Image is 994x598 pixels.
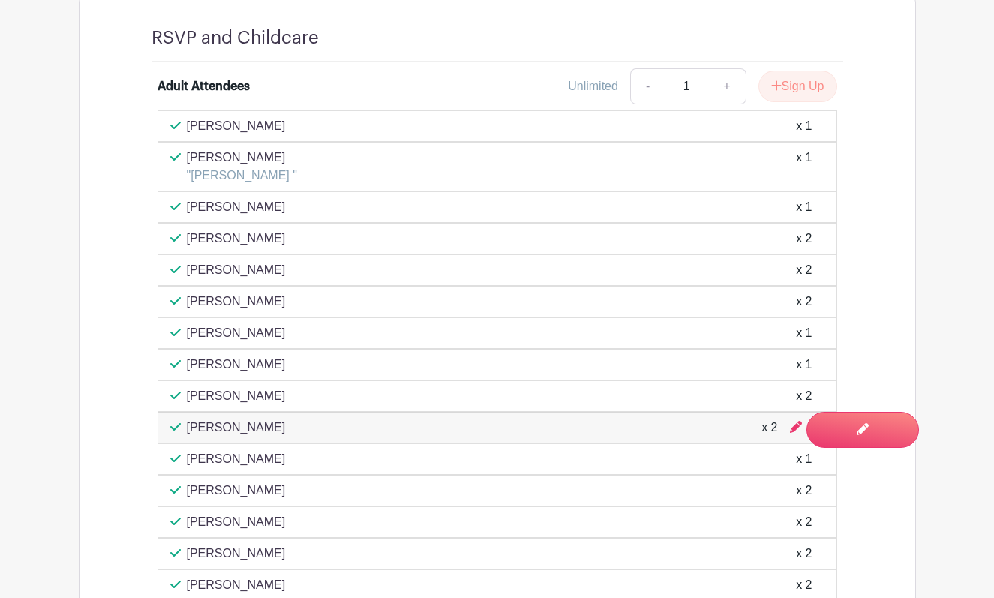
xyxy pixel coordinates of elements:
[187,261,286,279] p: [PERSON_NAME]
[796,324,812,342] div: x 1
[796,117,812,135] div: x 1
[187,117,286,135] p: [PERSON_NAME]
[187,167,297,185] p: "[PERSON_NAME] "
[796,513,812,531] div: x 2
[796,198,812,216] div: x 1
[187,387,286,405] p: [PERSON_NAME]
[152,27,319,49] h4: RSVP and Childcare
[796,450,812,468] div: x 1
[187,149,297,167] p: [PERSON_NAME]
[568,77,618,95] div: Unlimited
[758,71,837,102] button: Sign Up
[187,482,286,500] p: [PERSON_NAME]
[187,576,394,594] p: [PERSON_NAME]
[187,293,286,311] p: [PERSON_NAME]
[187,513,286,531] p: [PERSON_NAME]
[187,419,286,437] p: [PERSON_NAME]
[630,68,665,104] a: -
[761,419,777,437] div: x 2
[708,68,746,104] a: +
[796,230,812,248] div: x 2
[796,293,812,311] div: x 2
[796,545,812,563] div: x 2
[187,198,286,216] p: [PERSON_NAME]
[187,545,286,563] p: [PERSON_NAME]
[796,261,812,279] div: x 2
[187,230,286,248] p: [PERSON_NAME]
[158,77,250,95] div: Adult Attendees
[187,450,286,468] p: [PERSON_NAME]
[796,482,812,500] div: x 2
[796,149,812,185] div: x 1
[187,356,286,374] p: [PERSON_NAME]
[796,387,812,405] div: x 2
[796,356,812,374] div: x 1
[187,324,286,342] p: [PERSON_NAME]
